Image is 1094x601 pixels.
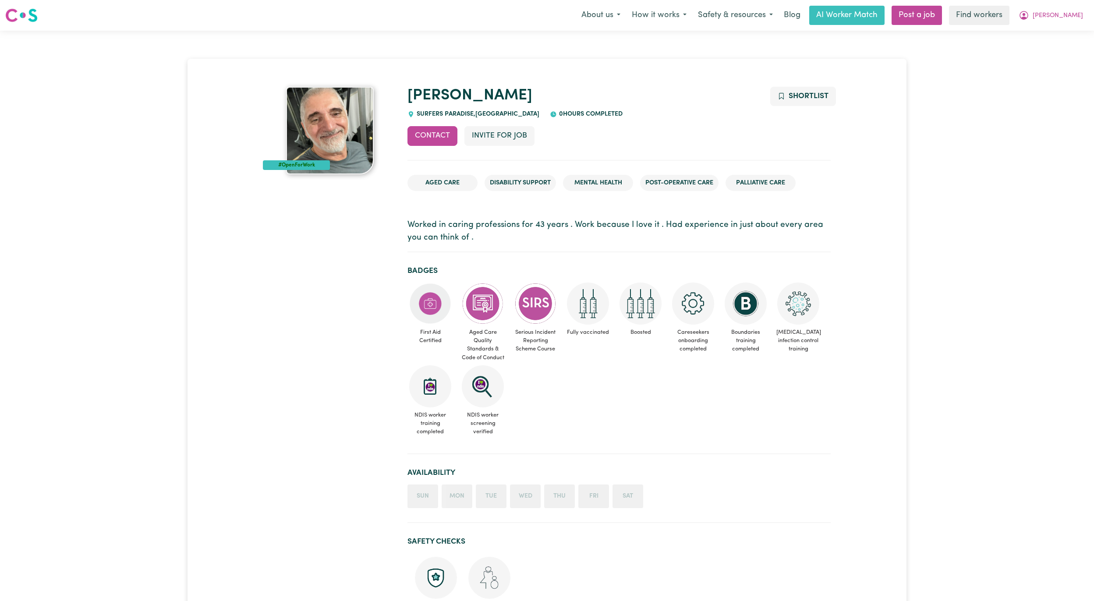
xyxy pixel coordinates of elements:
a: Steven's profile picture'#OpenForWork [263,87,397,174]
button: Invite for Job [464,126,535,145]
img: CS Academy: Serious Incident Reporting Scheme course completed [514,283,556,325]
span: Boosted [618,325,663,340]
span: [MEDICAL_DATA] infection control training [775,325,821,357]
span: [PERSON_NAME] [1033,11,1083,21]
li: Unavailable on Thursday [544,484,575,508]
li: Unavailable on Friday [578,484,609,508]
span: Shortlist [789,92,828,100]
span: Fully vaccinated [565,325,611,340]
img: CS Academy: Careseekers Onboarding course completed [672,283,714,325]
img: CS Academy: Introduction to NDIS Worker Training course completed [409,365,451,407]
li: Unavailable on Tuesday [476,484,506,508]
h2: Badges [407,266,831,276]
span: Aged Care Quality Standards & Code of Conduct [460,325,506,365]
img: CS Academy: COVID-19 Infection Control Training course completed [777,283,819,325]
li: Unavailable on Wednesday [510,484,541,508]
li: Unavailable on Monday [442,484,472,508]
img: CS Academy: Aged Care Quality Standards & Code of Conduct course completed [462,283,504,325]
img: Care and support worker has completed First Aid Certification [409,283,451,325]
button: About us [576,6,626,25]
img: Police check [415,557,457,599]
li: Palliative care [726,175,796,191]
li: Unavailable on Saturday [612,484,643,508]
img: Care and support worker has received booster dose of COVID-19 vaccination [620,283,662,325]
button: Contact [407,126,457,145]
img: Steven [286,87,374,174]
li: Mental Health [563,175,633,191]
span: Careseekers onboarding completed [670,325,716,357]
span: NDIS worker screening verified [460,407,506,440]
a: Post a job [892,6,942,25]
span: Boundaries training completed [723,325,768,357]
p: Worked in caring professions for 43 years . Work because I love it . Had experience in just about... [407,219,831,244]
button: Add to shortlist [770,87,836,106]
span: 0 hours completed [557,111,623,117]
img: Careseekers logo [5,7,38,23]
img: Working with children check [468,557,510,599]
span: NDIS worker training completed [407,407,453,440]
li: Unavailable on Sunday [407,484,438,508]
a: Blog [779,6,806,25]
img: CS Academy: Boundaries in care and support work course completed [725,283,767,325]
img: Care and support worker has received 2 doses of COVID-19 vaccine [567,283,609,325]
span: First Aid Certified [407,325,453,348]
a: Find workers [949,6,1009,25]
a: [PERSON_NAME] [407,88,532,103]
button: My Account [1013,6,1089,25]
img: NDIS Worker Screening Verified [462,365,504,407]
a: Careseekers logo [5,5,38,25]
li: Post-operative care [640,175,719,191]
button: Safety & resources [692,6,779,25]
span: SURFERS PARADISE , [GEOGRAPHIC_DATA] [414,111,539,117]
button: How it works [626,6,692,25]
li: Disability Support [485,175,556,191]
a: AI Worker Match [809,6,885,25]
div: #OpenForWork [263,160,330,170]
span: Serious Incident Reporting Scheme Course [513,325,558,357]
h2: Safety Checks [407,537,831,546]
li: Aged Care [407,175,478,191]
h2: Availability [407,468,831,477]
